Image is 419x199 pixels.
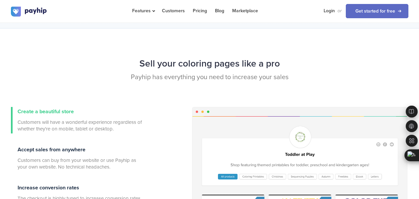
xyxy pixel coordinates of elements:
[132,8,154,14] span: Features
[11,107,143,133] a: Create a beautiful store Customers will have a wonderful experience regardless of whether they're...
[11,145,143,172] a: Accept sales from anywhere Customers can buy from your website or use Payhip as your own website....
[346,4,408,18] a: Get started for free
[18,157,143,170] span: Customers can buy from your website or use Payhip as your own website. No technical headaches.
[18,108,74,115] span: Create a beautiful store
[18,146,85,153] span: Accept sales from anywhere
[18,184,79,191] span: Increase conversion rates
[11,73,408,82] p: Payhip has everything you need to increase your sales
[18,119,143,132] span: Customers will have a wonderful experience regardless of whether they're on mobile, tablet or des...
[11,7,47,17] img: logo.svg
[11,55,408,73] h2: Sell your coloring pages like a pro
